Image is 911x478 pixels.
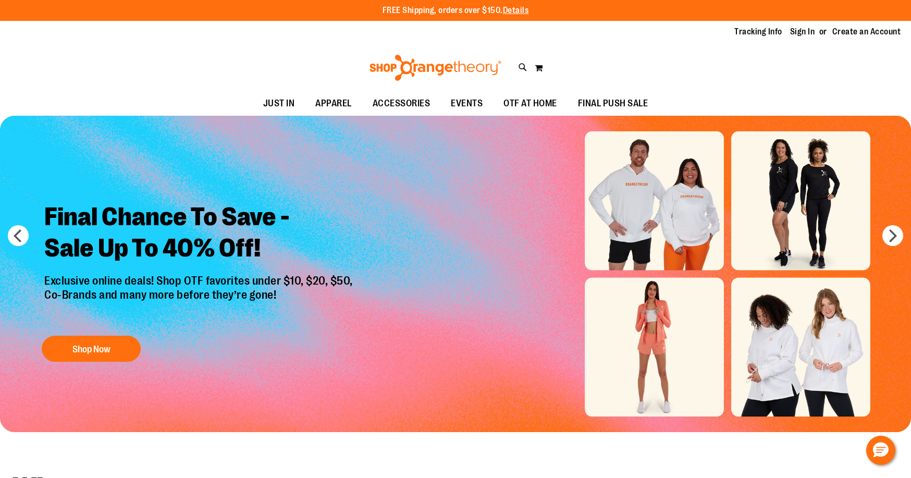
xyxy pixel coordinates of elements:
span: ACCESSORIES [373,92,430,115]
a: Sign In [790,26,815,38]
a: Details [503,6,529,15]
p: Exclusive online deals! Shop OTF favorites under $10, $20, $50, Co-Brands and many more before th... [36,274,363,325]
button: next [882,225,903,246]
img: Shop Orangetheory [368,55,503,81]
span: OTF AT HOME [503,92,557,115]
a: ACCESSORIES [362,92,441,116]
span: EVENTS [451,92,483,115]
a: Final Chance To Save -Sale Up To 40% Off! Exclusive online deals! Shop OTF favorites under $10, $... [36,193,363,367]
button: prev [8,225,29,246]
a: EVENTS [440,92,493,116]
span: APPAREL [315,92,352,115]
span: FINAL PUSH SALE [578,92,648,115]
a: OTF AT HOME [493,92,568,116]
a: APPAREL [305,92,362,116]
h2: Final Chance To Save - Sale Up To 40% Off! [36,193,363,274]
a: JUST IN [253,92,305,116]
span: JUST IN [263,92,295,115]
a: Create an Account [832,26,901,38]
a: FINAL PUSH SALE [568,92,659,116]
p: FREE Shipping, orders over $150. [383,5,529,17]
button: Shop Now [42,336,141,362]
button: Hello, have a question? Let’s chat. [866,436,895,465]
a: Tracking Info [734,26,782,38]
